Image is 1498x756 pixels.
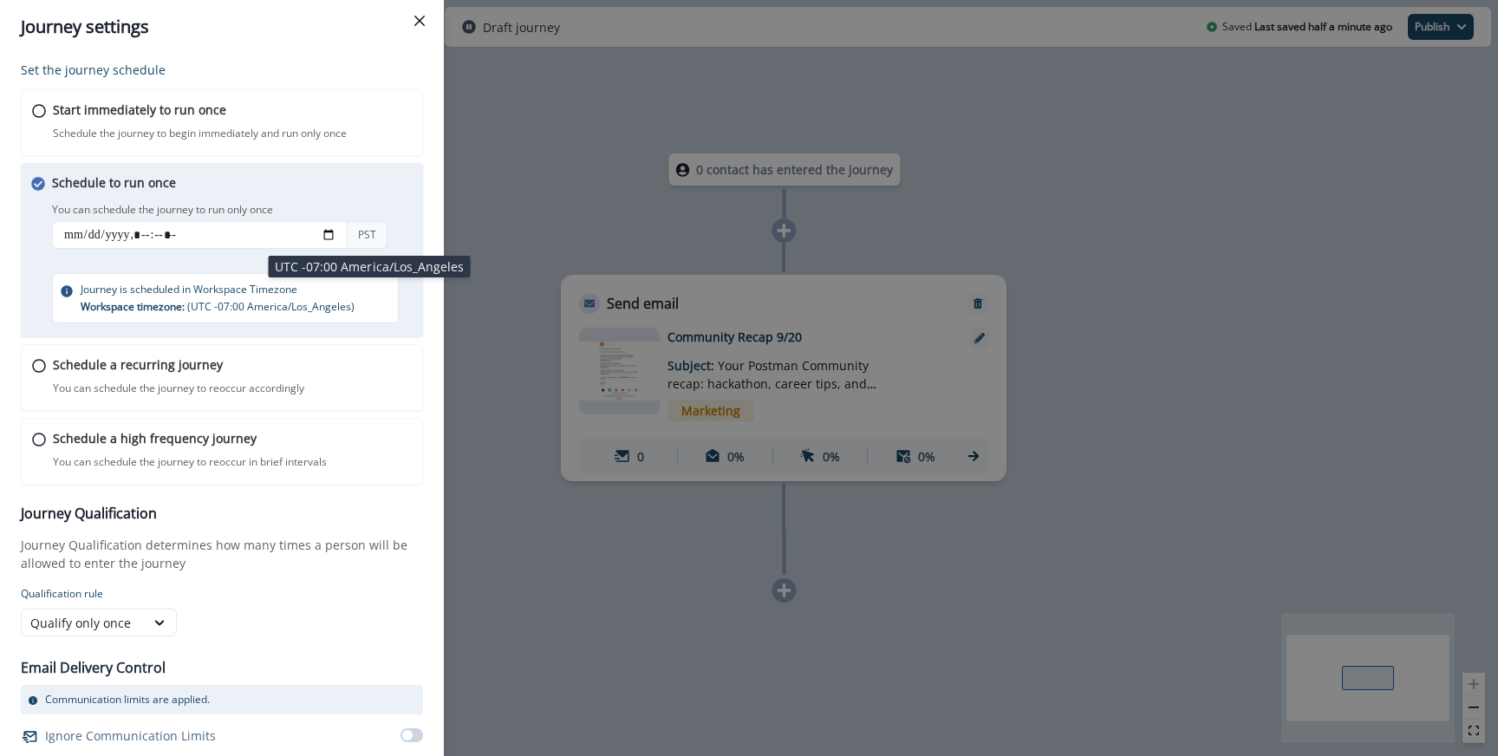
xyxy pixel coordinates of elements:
[30,614,136,632] div: Qualify only once
[21,505,423,522] h3: Journey Qualification
[52,202,273,218] p: You can schedule the journey to run only once
[21,586,423,602] p: Qualification rule
[53,454,327,470] p: You can schedule the journey to reoccur in brief intervals
[45,692,210,707] p: Communication limits are applied.
[53,355,223,374] p: Schedule a recurring journey
[45,727,216,745] p: Ignore Communication Limits
[53,126,347,141] p: Schedule the journey to begin immediately and run only once
[406,7,433,35] button: Close
[21,14,423,40] div: Journey settings
[53,101,226,119] p: Start immediately to run once
[81,299,187,314] span: Workspace timezone:
[53,381,304,396] p: You can schedule the journey to reoccur accordingly
[21,536,423,572] p: Journey Qualification determines how many times a person will be allowed to enter the journey
[21,657,166,678] p: Email Delivery Control
[52,173,176,192] p: Schedule to run once
[81,281,355,316] p: Journey is scheduled in Workspace Timezone ( UTC -07:00 America/Los_Angeles )
[53,429,257,447] p: Schedule a high frequency journey
[347,221,388,249] div: PST
[21,61,423,79] p: Set the journey schedule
